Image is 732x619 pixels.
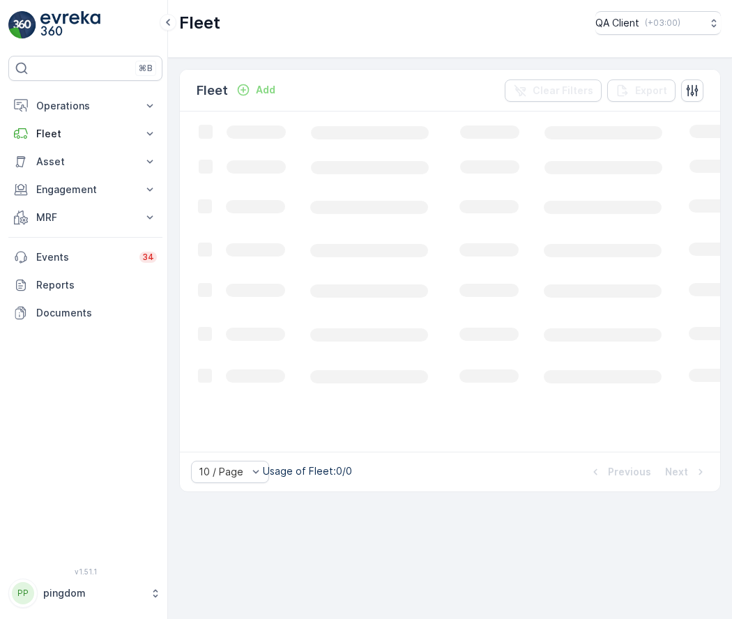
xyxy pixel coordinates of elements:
[197,81,228,100] p: Fleet
[36,127,135,141] p: Fleet
[8,299,162,327] a: Documents
[12,582,34,604] div: PP
[8,579,162,608] button: PPpingdom
[664,464,709,480] button: Next
[36,306,157,320] p: Documents
[36,250,131,264] p: Events
[8,120,162,148] button: Fleet
[8,176,162,204] button: Engagement
[533,84,593,98] p: Clear Filters
[36,278,157,292] p: Reports
[8,11,36,39] img: logo
[179,12,220,34] p: Fleet
[635,84,667,98] p: Export
[608,465,651,479] p: Previous
[8,243,162,271] a: Events34
[263,464,352,478] p: Usage of Fleet : 0/0
[8,271,162,299] a: Reports
[665,465,688,479] p: Next
[139,63,153,74] p: ⌘B
[40,11,100,39] img: logo_light-DOdMpM7g.png
[142,252,154,263] p: 34
[8,204,162,231] button: MRF
[8,92,162,120] button: Operations
[607,79,676,102] button: Export
[256,83,275,97] p: Add
[645,17,680,29] p: ( +03:00 )
[36,183,135,197] p: Engagement
[8,567,162,576] span: v 1.51.1
[505,79,602,102] button: Clear Filters
[587,464,653,480] button: Previous
[8,148,162,176] button: Asset
[595,16,639,30] p: QA Client
[43,586,143,600] p: pingdom
[595,11,721,35] button: QA Client(+03:00)
[36,155,135,169] p: Asset
[231,82,281,98] button: Add
[36,99,135,113] p: Operations
[36,211,135,224] p: MRF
